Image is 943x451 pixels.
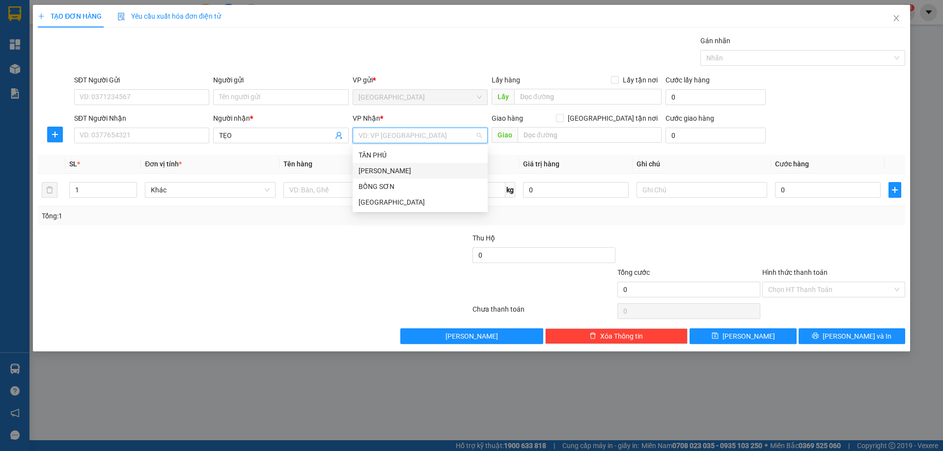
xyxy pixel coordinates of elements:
[762,268,828,276] label: Hình thức thanh toán
[47,127,63,142] button: plus
[523,160,559,168] span: Giá trị hàng
[633,155,771,174] th: Ghi chú
[564,113,662,124] span: [GEOGRAPHIC_DATA] tận nơi
[8,49,194,61] div: Tên hàng: 1 BỊCH ( : 1 )
[74,113,209,124] div: SĐT Người Nhận
[283,160,312,168] span: Tên hàng
[8,30,108,42] div: CƯỜNG
[359,181,482,192] div: BỒNG SƠN
[38,12,102,20] span: TẠO ĐƠN HÀNG
[700,37,730,45] label: Gán nhãn
[359,90,482,105] span: SÀI GÒN
[823,331,891,342] span: [PERSON_NAME] và In
[115,8,139,19] span: Nhận:
[617,268,650,276] span: Tổng cước
[359,150,482,160] div: TÂN PHÚ
[514,89,662,105] input: Dọc đường
[359,165,482,176] div: [PERSON_NAME]
[42,211,364,221] div: Tổng: 1
[400,328,543,344] button: [PERSON_NAME]
[151,183,270,197] span: Khác
[213,113,348,124] div: Người nhận
[712,332,719,340] span: save
[74,75,209,85] div: SĐT Người Gửi
[812,332,819,340] span: printer
[39,62,62,73] span: R 30K
[42,182,57,198] button: delete
[666,128,766,143] input: Cước giao hàng
[117,13,125,21] img: icon
[8,8,24,19] span: Gửi:
[589,332,596,340] span: delete
[492,89,514,105] span: Lấy
[69,160,77,168] span: SL
[619,75,662,85] span: Lấy tận nơi
[353,147,488,163] div: TÂN PHÚ
[445,331,498,342] span: [PERSON_NAME]
[888,182,901,198] button: plus
[38,13,45,20] span: plus
[492,127,518,143] span: Giao
[600,331,643,342] span: Xóa Thông tin
[492,76,520,84] span: Lấy hàng
[492,114,523,122] span: Giao hàng
[353,194,488,210] div: SÀI GÒN
[518,127,662,143] input: Dọc đường
[889,186,901,194] span: plus
[637,182,767,198] input: Ghi Chú
[283,182,414,198] input: VD: Bàn, Ghế
[472,234,495,242] span: Thu Hộ
[666,89,766,105] input: Cước lấy hàng
[471,304,616,321] div: Chưa thanh toán
[115,30,194,42] div: Ý
[523,182,629,198] input: 0
[666,114,714,122] label: Cước giao hàng
[8,8,108,30] div: [GEOGRAPHIC_DATA]
[8,61,194,74] div: Ghi chú:
[145,160,182,168] span: Đơn vị tính
[505,182,515,198] span: kg
[353,75,488,85] div: VP gửi
[892,14,900,22] span: close
[353,179,488,194] div: BỒNG SƠN
[48,131,62,138] span: plus
[117,12,221,20] span: Yêu cầu xuất hóa đơn điện tử
[353,163,488,179] div: TAM QUAN
[666,76,710,84] label: Cước lấy hàng
[115,8,194,30] div: [PERSON_NAME]
[359,197,482,208] div: [GEOGRAPHIC_DATA]
[690,328,796,344] button: save[PERSON_NAME]
[335,132,343,139] span: user-add
[883,5,910,32] button: Close
[722,331,775,342] span: [PERSON_NAME]
[545,328,688,344] button: deleteXóa Thông tin
[799,328,905,344] button: printer[PERSON_NAME] và In
[101,48,114,62] span: SL
[353,114,380,122] span: VP Nhận
[213,75,348,85] div: Người gửi
[775,160,809,168] span: Cước hàng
